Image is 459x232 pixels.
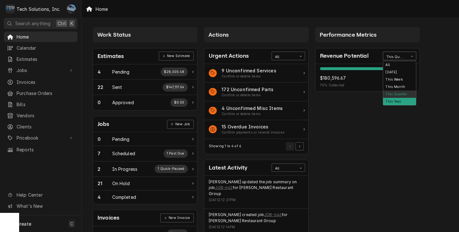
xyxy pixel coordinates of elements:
div: Work Status Supplemental Data [161,68,188,76]
div: Work Status Title [112,136,130,142]
div: Card Data Filter Control [272,52,305,60]
div: Pagination Controls [285,142,304,150]
div: This Year [383,98,416,105]
div: Work Status Count [98,99,112,106]
div: Event [204,176,308,209]
span: Invoices [17,79,74,85]
span: Work Status [97,32,131,38]
a: Work Status [93,146,197,161]
div: Action Item Suggestion [222,74,276,79]
div: Card Link Button [159,52,193,61]
div: Event Timestamp [209,225,304,230]
div: Action Item Title [222,105,283,112]
div: Tech Solutions, Inc. [17,6,60,12]
span: Purchase Orders [17,90,74,97]
div: Card Title [98,214,119,222]
div: Card Header [204,160,308,176]
div: This Quarter [383,91,416,98]
a: Work Status [93,64,197,80]
div: Card Column Header [93,27,197,42]
a: Calendar [4,43,77,53]
div: Work Status Supplemental Data [171,98,188,107]
div: All [383,61,416,69]
span: Jobs [17,67,65,74]
a: JOB-646 [264,212,282,218]
div: Event String [209,212,304,224]
a: Work Status [93,177,197,191]
a: Go to Help Center [4,190,77,200]
div: Card Link Button [160,214,193,222]
a: Work Status [93,95,197,110]
div: Current Page Details [209,144,241,149]
div: Action Item Title [222,86,273,93]
div: Card Link Button [167,120,194,129]
div: Card: Estimates [93,48,197,111]
a: Purchase Orders [4,88,77,98]
div: Card Data [93,132,197,204]
div: Card: Urgent Actions [204,48,309,154]
span: Home [17,33,74,40]
a: Clients [4,121,77,132]
div: This Quarter [386,54,405,60]
div: Work Status Title [112,180,130,187]
div: Card Column Header [204,27,309,42]
div: Card Data [93,64,197,110]
button: Go to Previous Page [286,142,294,150]
div: Revenue Potential [316,64,419,91]
span: K [70,20,73,27]
a: New Estimate [159,52,193,61]
div: Card Header [93,210,197,226]
div: Work Status Supplemental Data [164,149,188,158]
div: Revenue Potential Details [320,67,416,88]
div: Event String [209,179,304,197]
span: What's New [17,203,74,209]
a: Work Status [93,80,197,95]
div: Card Column Content [315,42,420,109]
div: Work Status Title [112,166,138,172]
span: 75 % Collected [320,83,346,88]
div: Event Details [209,179,304,205]
div: Card Title [98,120,109,128]
div: Work Status Title [112,150,135,157]
span: Calendar [17,45,74,51]
button: Go to Next Page [295,142,304,150]
a: Work Status [93,191,197,204]
a: Bills [4,99,77,110]
div: Work Status Count [98,136,112,142]
div: Action Item Suggestion [222,93,273,98]
span: Vendors [17,112,74,119]
a: Reports [4,144,77,155]
button: Search anythingCtrlK [4,18,77,29]
div: Work Status Count [98,166,112,172]
a: Action Item [204,120,308,139]
div: Card: Revenue Potential [315,48,420,92]
span: Bills [17,101,74,108]
div: Tech Solutions, Inc.'s Avatar [6,4,15,13]
div: Work Status Count [98,69,112,75]
a: Go to Pricebook [4,133,77,143]
div: Work Status Title [112,84,122,91]
span: Estimates [17,56,74,62]
div: Work Status Title [112,99,134,106]
a: Vendors [4,110,77,121]
a: New Job [167,120,194,129]
div: JP [67,4,76,13]
span: Help Center [17,192,74,198]
div: [DATE] [383,69,416,76]
div: Card Column Header [315,27,420,42]
div: Card Header [93,48,197,64]
div: Action Item [204,101,308,120]
div: Work Status Title [112,194,136,200]
div: Work Status Count [98,150,112,157]
a: Work Status [93,162,197,177]
span: Actions [208,32,229,38]
div: Work Status [93,132,197,146]
div: Card Header [316,48,419,64]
